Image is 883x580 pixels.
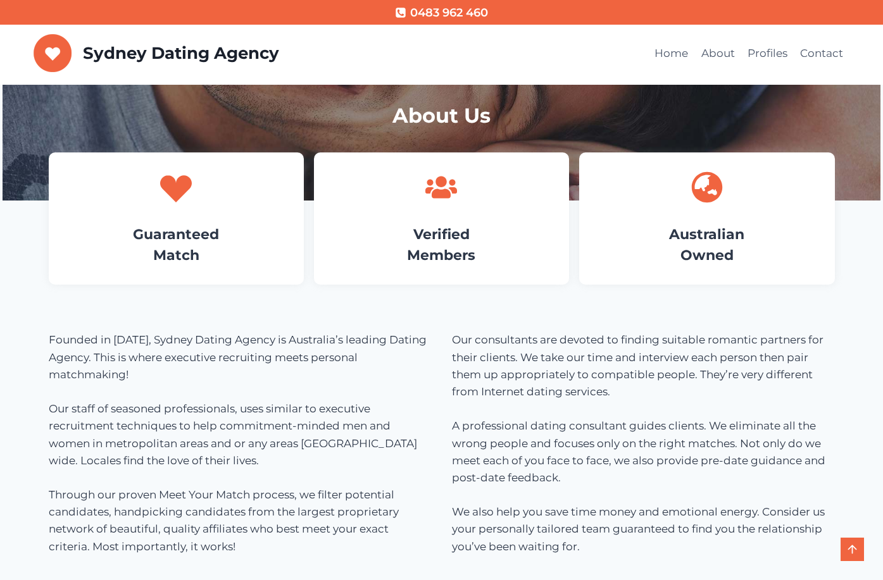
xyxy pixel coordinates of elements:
a: 0483 962 460 [395,4,487,22]
a: Home [648,39,694,69]
a: GuaranteedMatch [133,226,219,264]
h1: About Us [49,101,835,131]
a: Sydney Dating Agency [34,34,279,72]
p: Sydney Dating Agency [83,44,279,63]
a: Scroll to top [841,538,864,561]
a: VerifiedMembers [407,226,475,264]
span: 0483 962 460 [410,4,488,22]
img: Sydney Dating Agency [34,34,72,72]
p: Our consultants are devoted to finding suitable romantic partners for their clients. We take our ... [452,331,835,555]
a: AustralianOwned [669,226,744,264]
a: About [694,39,741,69]
a: Profiles [741,39,794,69]
a: Contact [794,39,849,69]
nav: Primary [648,39,850,69]
p: Founded in [DATE], Sydney Dating Agency is Australia’s leading Dating Agency. This is where execu... [49,331,432,555]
